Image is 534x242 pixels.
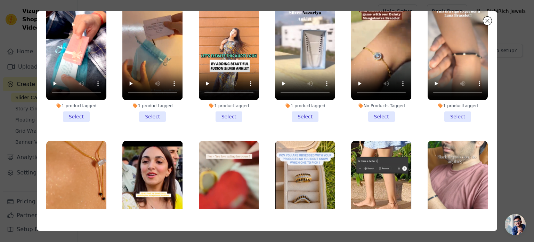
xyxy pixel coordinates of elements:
[351,103,411,109] div: No Products Tagged
[199,103,259,109] div: 1 product tagged
[122,103,183,109] div: 1 product tagged
[46,103,106,109] div: 1 product tagged
[483,17,492,25] button: Close modal
[275,103,335,109] div: 1 product tagged
[428,103,488,109] div: 1 product tagged
[505,214,526,235] div: Open chat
